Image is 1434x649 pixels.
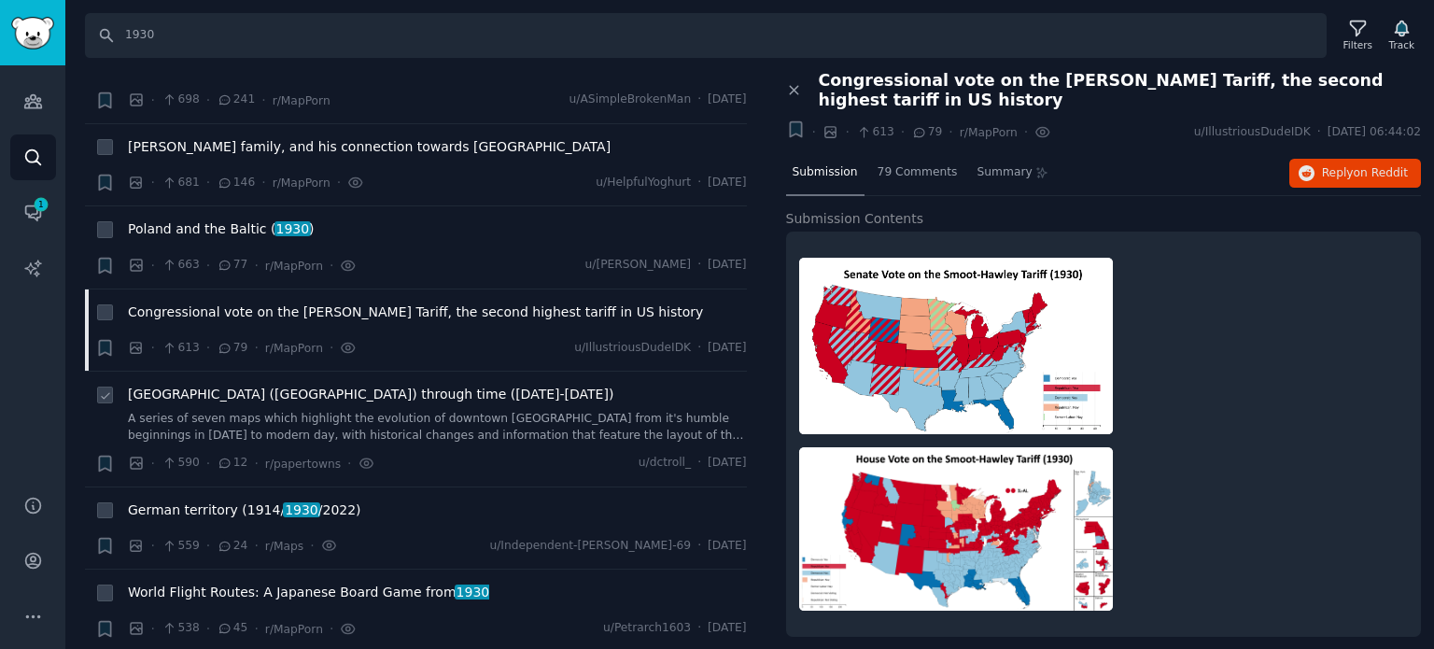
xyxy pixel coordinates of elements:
span: · [310,536,314,556]
span: · [1024,122,1028,142]
span: Reply [1322,165,1408,182]
span: German territory (1914/ /2022) [128,501,361,520]
span: 1930 [455,585,491,600]
span: · [901,122,905,142]
span: · [254,619,258,639]
span: r/MapPorn [960,126,1018,139]
span: 45 [217,620,247,637]
span: 24 [217,538,247,555]
span: 146 [217,175,255,191]
span: · [347,454,351,473]
span: 12 [217,455,247,472]
span: 698 [162,92,200,108]
span: [DATE] [708,257,746,274]
img: GummySearch logo [11,17,54,49]
span: on Reddit [1354,166,1408,179]
span: · [151,173,155,192]
span: Summary [977,164,1032,181]
span: r/Maps [265,540,303,553]
span: · [697,455,701,472]
span: Submission [793,164,858,181]
span: 613 [856,124,894,141]
span: 1 [33,198,49,211]
span: 79 [217,340,247,357]
span: · [151,338,155,358]
button: Replyon Reddit [1289,159,1421,189]
span: · [206,454,210,473]
span: 538 [162,620,200,637]
div: Filters [1343,38,1372,51]
a: German territory (1914/1930/2022) [128,501,361,520]
a: [GEOGRAPHIC_DATA] ([GEOGRAPHIC_DATA]) through time ([DATE]-[DATE]) [128,385,613,404]
span: · [254,454,258,473]
span: · [261,91,265,110]
span: · [206,338,210,358]
span: [DATE] [708,538,746,555]
span: · [261,173,265,192]
span: u/ASimpleBrokenMan [569,92,692,108]
span: u/IllustriousDudeIDK [574,340,691,357]
span: 241 [217,92,255,108]
span: [DATE] 06:44:02 [1328,124,1421,141]
span: 79 Comments [878,164,958,181]
span: 681 [162,175,200,191]
span: · [697,340,701,357]
span: · [254,256,258,275]
span: · [697,620,701,637]
span: · [151,256,155,275]
span: · [151,91,155,110]
span: 79 [911,124,942,141]
span: 663 [162,257,200,274]
span: 590 [162,455,200,472]
span: 1930 [283,502,319,517]
a: A series of seven maps which highlight the evolution of downtown [GEOGRAPHIC_DATA] from it's humb... [128,411,747,444]
span: r/MapPorn [273,94,330,107]
span: · [812,122,816,142]
span: [PERSON_NAME] family, and his connection towards [GEOGRAPHIC_DATA] [128,137,611,157]
span: u/HelpfulYoghurt [596,175,691,191]
span: · [330,256,333,275]
span: [DATE] [708,175,746,191]
span: [DATE] [708,340,746,357]
span: · [697,538,701,555]
a: 1 [10,190,56,235]
span: · [697,92,701,108]
span: · [845,122,849,142]
span: · [151,619,155,639]
span: 613 [162,340,200,357]
span: u/IllustriousDudeIDK [1194,124,1311,141]
span: [DATE] [708,620,746,637]
span: · [206,173,210,192]
span: · [697,175,701,191]
img: Congressional vote on the Smoot-Hawley Tariff, the second highest tariff in US history [799,258,1113,434]
span: Submission Contents [786,209,924,229]
span: u/dctroll_ [639,455,691,472]
span: · [1317,124,1321,141]
span: · [330,619,333,639]
div: Track [1389,38,1414,51]
span: · [949,122,952,142]
span: u/Petrarch1603 [603,620,691,637]
input: Search Keyword [85,13,1327,58]
span: · [151,454,155,473]
span: · [206,256,210,275]
span: Congressional vote on the [PERSON_NAME] Tariff, the second highest tariff in US history [128,303,703,322]
span: · [337,173,341,192]
img: Congressional vote on the Smoot-Hawley Tariff, the second highest tariff in US history [799,447,1113,612]
span: · [254,536,258,556]
span: Poland and the Baltic ( ) [128,219,315,239]
span: · [151,536,155,556]
span: World Flight Routes: A Japanese Board Game from [128,583,489,602]
span: [DATE] [708,92,746,108]
span: u/Independent-[PERSON_NAME]-69 [489,538,691,555]
span: · [206,536,210,556]
span: 559 [162,538,200,555]
span: r/papertowns [265,458,341,471]
span: 77 [217,257,247,274]
span: · [697,257,701,274]
span: · [254,338,258,358]
span: · [330,338,333,358]
span: · [206,91,210,110]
